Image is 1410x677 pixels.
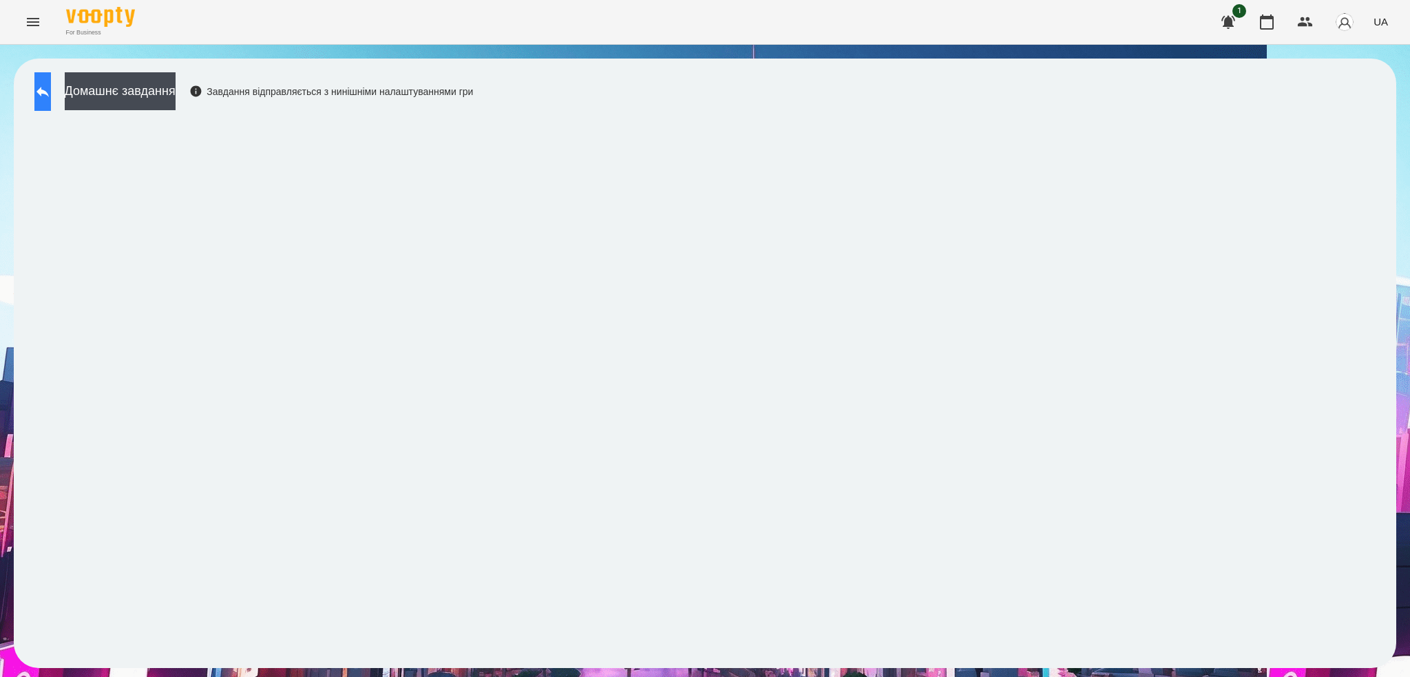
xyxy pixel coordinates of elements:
button: UA [1368,9,1393,34]
img: avatar_s.png [1335,12,1354,32]
div: Завдання відправляється з нинішніми налаштуваннями гри [189,85,474,98]
button: Домашнє завдання [65,72,176,110]
span: 1 [1232,4,1246,18]
img: Voopty Logo [66,7,135,27]
span: UA [1374,14,1388,29]
button: Menu [17,6,50,39]
span: For Business [66,28,135,37]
